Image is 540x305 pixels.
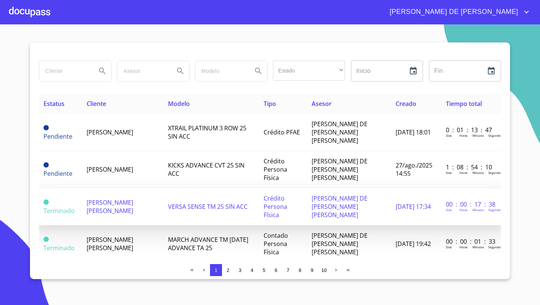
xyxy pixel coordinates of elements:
span: [DATE] 18:01 [396,128,431,136]
button: account of current user [384,6,531,18]
span: Crédito Persona Física [264,194,287,219]
span: Terminado [43,244,75,252]
span: 7 [286,267,289,273]
p: Minutos [472,133,484,137]
p: 00 : 00 : 17 : 38 [446,200,496,208]
span: 1 [214,267,217,273]
span: Creado [396,100,416,108]
span: XTRAIL PLATINUM 3 ROW 25 SIN ACC [168,124,246,140]
span: Contado Persona Física [264,231,288,256]
button: Search [171,62,189,80]
span: Pendiente [43,169,72,178]
p: Horas [459,171,468,175]
span: 8 [298,267,301,273]
span: Terminado [43,237,49,242]
span: Cliente [87,100,106,108]
input: search [117,61,168,81]
span: VERSA SENSE TM 25 SIN ACC [168,202,247,211]
span: Pendiente [43,125,49,130]
button: 5 [258,264,270,276]
span: [PERSON_NAME] [87,165,133,174]
button: 2 [222,264,234,276]
button: 8 [294,264,306,276]
p: Dias [446,245,452,249]
span: 27/ago./2025 14:55 [396,161,432,178]
span: 10 [321,267,327,273]
span: KICKS ADVANCE CVT 25 SIN ACC [168,161,244,178]
span: 3 [238,267,241,273]
span: Tiempo total [446,100,482,108]
span: Modelo [168,100,190,108]
span: Terminado [43,199,49,205]
p: 0 : 01 : 13 : 47 [446,126,496,134]
p: Horas [459,133,468,137]
p: Segundos [488,208,502,212]
button: 10 [318,264,330,276]
span: [PERSON_NAME] DE [PERSON_NAME] [PERSON_NAME] [312,194,367,219]
p: Dias [446,171,452,175]
span: [DATE] 17:34 [396,202,431,211]
p: Segundos [488,245,502,249]
p: Minutos [472,245,484,249]
span: MARCH ADVANCE TM [DATE] ADVANCE TA 25 [168,236,248,252]
span: Asesor [312,100,331,108]
p: Minutos [472,171,484,175]
p: 00 : 00 : 01 : 33 [446,237,496,246]
button: 7 [282,264,294,276]
p: Horas [459,245,468,249]
p: Dias [446,133,452,137]
p: 1 : 08 : 54 : 10 [446,163,496,171]
span: [DATE] 19:42 [396,240,431,248]
button: Search [249,62,267,80]
input: search [195,61,246,81]
div: ​ [273,60,345,81]
span: 4 [250,267,253,273]
button: 1 [210,264,222,276]
p: Dias [446,208,452,212]
span: 5 [262,267,265,273]
span: [PERSON_NAME] [87,128,133,136]
span: Tipo [264,100,276,108]
input: search [39,61,90,81]
span: [PERSON_NAME] [PERSON_NAME] [87,198,133,215]
p: Segundos [488,171,502,175]
span: 2 [226,267,229,273]
button: 4 [246,264,258,276]
button: 9 [306,264,318,276]
span: [PERSON_NAME] [PERSON_NAME] [87,236,133,252]
span: Terminado [43,207,75,215]
span: Crédito Persona Física [264,157,287,182]
span: [PERSON_NAME] DE [PERSON_NAME] [PERSON_NAME] [312,157,367,182]
span: [PERSON_NAME] DE [PERSON_NAME] [384,6,522,18]
span: Crédito PFAE [264,128,300,136]
span: 6 [274,267,277,273]
button: 3 [234,264,246,276]
span: Estatus [43,100,64,108]
span: Pendiente [43,132,72,140]
span: [PERSON_NAME] DE [PERSON_NAME] [PERSON_NAME] [312,120,367,145]
p: Horas [459,208,468,212]
button: Search [93,62,111,80]
span: 9 [310,267,313,273]
span: [PERSON_NAME] DE [PERSON_NAME] [PERSON_NAME] [312,231,367,256]
p: Minutos [472,208,484,212]
p: Segundos [488,133,502,137]
span: Pendiente [43,162,49,168]
button: 6 [270,264,282,276]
